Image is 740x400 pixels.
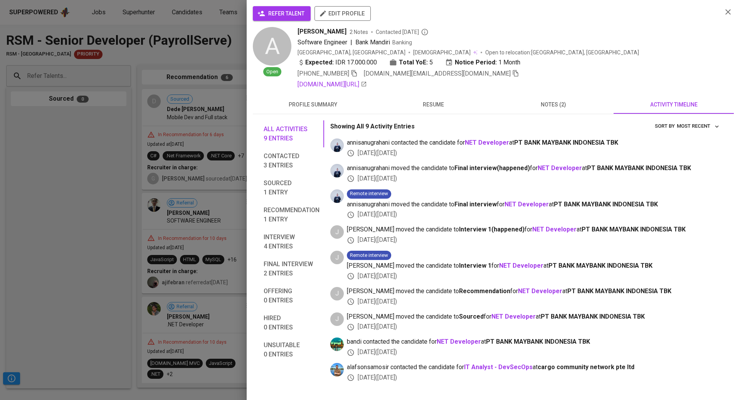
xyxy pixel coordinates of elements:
[264,287,320,305] span: Offering 0 entries
[264,314,320,332] span: Hired 0 entries
[330,338,344,351] img: a5d44b89-0c59-4c54-99d0-a63b29d42bd3.jpg
[518,287,562,295] a: NET Developer
[330,251,344,264] div: J
[459,262,491,269] b: Interview 1
[305,58,334,67] b: Expected:
[330,287,344,300] div: J
[298,39,347,46] span: Software Engineer
[264,260,320,278] span: Final interview 2 entries
[538,363,634,371] span: cargo community network pte ltd
[347,312,721,321] span: [PERSON_NAME] moved the candidate to for at
[264,179,320,197] span: Sourced 1 entry
[347,210,721,219] div: [DATE] ( [DATE] )
[413,49,472,56] span: [DEMOGRAPHIC_DATA]
[347,322,721,331] div: [DATE] ( [DATE] )
[321,8,365,19] span: edit profile
[675,120,721,132] button: sort by
[677,122,720,131] span: Most Recent
[347,338,721,346] span: bandi contacted the candidate for at
[350,28,368,36] span: 2 Notes
[330,164,344,177] img: annisa@glints.com
[330,138,344,152] img: annisa@glints.com
[378,100,489,110] span: resume
[454,201,497,208] b: Final interview
[491,313,536,320] a: NET Developer
[347,262,721,270] span: [PERSON_NAME] moved the candidate to for at
[298,49,405,56] div: [GEOGRAPHIC_DATA], [GEOGRAPHIC_DATA]
[541,313,645,320] span: PT BANK MAYBANK INDONESIA TBK
[253,6,311,21] button: refer talent
[347,164,721,173] span: annisanugrahani moved the candidate to for at
[554,201,658,208] span: PT BANK MAYBANK INDONESIA TBK
[655,123,675,129] span: sort by
[538,164,582,172] a: NET Developer
[429,58,433,67] span: 5
[347,225,721,234] span: [PERSON_NAME] moved the candidate to for at
[498,100,609,110] span: notes (2)
[298,70,349,77] span: [PHONE_NUMBER]
[298,27,346,36] span: [PERSON_NAME]
[347,272,721,281] div: [DATE] ( [DATE] )
[459,313,484,320] b: Sourced
[263,68,281,76] span: Open
[330,312,344,326] div: J
[445,58,520,67] div: 1 Month
[330,225,344,239] div: J
[347,138,721,147] span: annisanugrahani contacted the candidate for at
[350,38,352,47] span: |
[618,100,729,110] span: activity timeline
[298,58,377,67] div: IDR 17.000.000
[347,373,721,382] div: [DATE] ( [DATE] )
[314,6,371,21] button: edit profile
[253,27,291,66] div: A
[347,348,721,357] div: [DATE] ( [DATE] )
[399,58,428,67] b: Total YoE:
[264,152,320,170] span: Contacted 3 entries
[347,149,721,158] div: [DATE] ( [DATE] )
[259,9,304,19] span: refer talent
[532,226,577,233] a: NET Developer
[464,363,533,371] a: IT Analyst - DevSecOps
[330,363,344,376] img: alafson@glints.com
[567,287,671,295] span: PT BANK MAYBANK INDONESIA TBK
[514,139,618,146] span: PT BANK MAYBANK INDONESIA TBK
[347,190,391,197] span: Remote interview
[582,226,686,233] span: PT BANK MAYBANK INDONESIA TBK
[347,287,721,296] span: [PERSON_NAME] moved the candidate to for at
[264,125,320,143] span: All activities 9 entries
[264,233,320,251] span: Interview 4 entries
[455,58,497,67] b: Notice Period:
[264,206,320,224] span: Recommendation 1 entry
[364,70,511,77] span: [DOMAIN_NAME][EMAIL_ADDRESS][DOMAIN_NAME]
[314,10,371,16] a: edit profile
[437,338,481,345] a: NET Developer
[264,341,320,359] span: Unsuitable 0 entries
[485,49,639,56] p: Open to relocation : [GEOGRAPHIC_DATA], [GEOGRAPHIC_DATA]
[347,236,721,245] div: [DATE] ( [DATE] )
[392,39,412,46] span: Banking
[465,139,509,146] a: NET Developer
[355,39,390,46] span: Bank Mandiri
[548,262,653,269] span: PT BANK MAYBANK INDONESIA TBK
[330,189,344,203] img: annisa@glints.com
[330,122,415,131] p: Showing All 9 Activity Entries
[421,28,429,36] svg: By Batam recruiter
[505,201,549,208] b: NET Developer
[587,164,691,172] span: PT BANK MAYBANK INDONESIA TBK
[347,252,391,259] span: Remote interview
[454,164,530,172] b: Final interview ( happened )
[486,338,590,345] span: PT BANK MAYBANK INDONESIA TBK
[499,262,543,269] a: NET Developer
[298,80,367,89] a: [DOMAIN_NAME][URL]
[347,174,721,183] div: [DATE] ( [DATE] )
[347,363,721,372] span: alafsonsamosir contacted the candidate for at
[459,287,510,295] b: Recommendation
